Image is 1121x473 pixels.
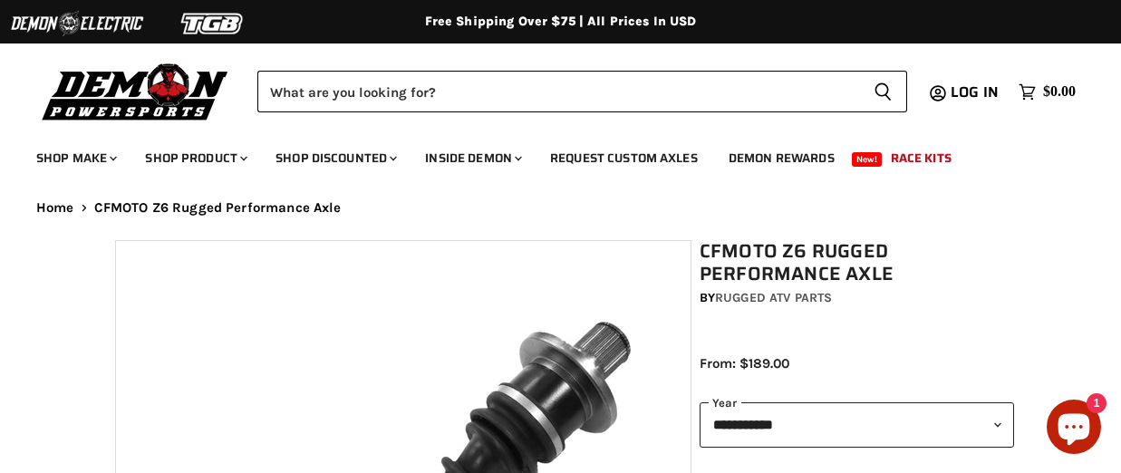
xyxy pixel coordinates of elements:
[852,152,883,167] span: New!
[700,240,1014,285] h1: CFMOTO Z6 Rugged Performance Axle
[1043,83,1076,101] span: $0.00
[94,200,342,216] span: CFMOTO Z6 Rugged Performance Axle
[257,71,859,112] input: Search
[942,84,1010,101] a: Log in
[715,290,832,305] a: Rugged ATV Parts
[262,140,408,177] a: Shop Discounted
[145,6,281,41] img: TGB Logo 2
[36,200,74,216] a: Home
[700,402,1014,447] select: year
[23,132,1071,177] ul: Main menu
[951,81,999,103] span: Log in
[877,140,965,177] a: Race Kits
[700,288,1014,308] div: by
[1010,79,1085,105] a: $0.00
[36,59,235,123] img: Demon Powersports
[700,355,789,372] span: From: $189.00
[1041,400,1107,459] inbox-online-store-chat: Shopify online store chat
[536,140,711,177] a: Request Custom Axles
[859,71,907,112] button: Search
[411,140,533,177] a: Inside Demon
[257,71,907,112] form: Product
[131,140,258,177] a: Shop Product
[715,140,848,177] a: Demon Rewards
[23,140,128,177] a: Shop Make
[9,6,145,41] img: Demon Electric Logo 2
